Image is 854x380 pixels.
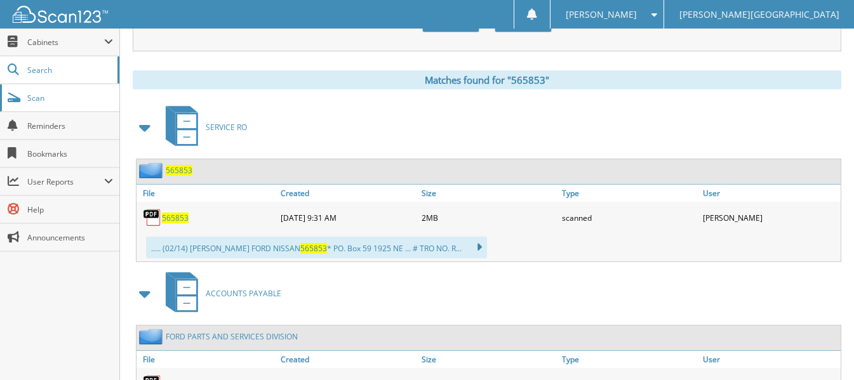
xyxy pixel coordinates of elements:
span: SERVICE RO [206,122,247,133]
a: SERVICE RO [158,102,247,152]
div: ..... (02/14) [PERSON_NAME] FORD NISSAN * PO. Box 59 1925 NE ... # TRO NO. R... [146,237,487,258]
a: ACCOUNTS PAYABLE [158,268,281,318]
img: PDF.png [143,208,162,227]
span: [PERSON_NAME][GEOGRAPHIC_DATA] [679,11,839,18]
a: 565853 [162,213,189,223]
img: folder2.png [139,329,166,344]
div: Matches found for "565853" [133,70,841,89]
span: Reminders [27,121,113,131]
a: Type [559,185,700,202]
a: Type [559,351,700,368]
span: Announcements [27,232,113,243]
span: Bookmarks [27,148,113,159]
a: File [137,185,277,202]
iframe: Chat Widget [791,319,854,380]
a: FORD PARTS AND SERVICES DIVISION [166,331,298,342]
a: File [137,351,277,368]
span: ACCOUNTS PAYABLE [206,288,281,299]
a: Created [277,185,418,202]
a: 565853 [166,165,192,176]
span: Search [27,65,111,75]
span: Scan [27,93,113,103]
div: [PERSON_NAME] [700,205,841,230]
div: 2MB [418,205,559,230]
span: Help [27,204,113,215]
a: User [700,351,841,368]
span: 565853 [300,243,327,254]
a: Size [418,185,559,202]
img: folder2.png [139,162,166,178]
a: Size [418,351,559,368]
a: Created [277,351,418,368]
span: User Reports [27,176,104,187]
a: User [700,185,841,202]
span: Cabinets [27,37,104,48]
span: [PERSON_NAME] [566,11,637,18]
img: scan123-logo-white.svg [13,6,108,23]
div: scanned [559,205,700,230]
div: [DATE] 9:31 AM [277,205,418,230]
